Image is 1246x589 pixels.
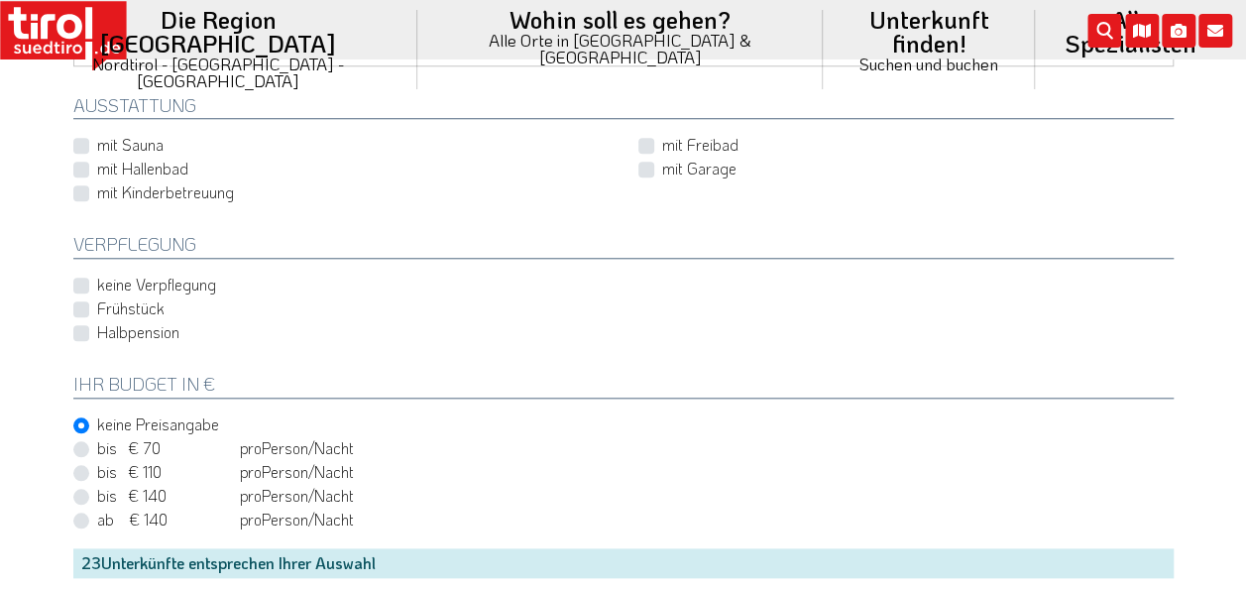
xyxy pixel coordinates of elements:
small: Nordtirol - [GEOGRAPHIC_DATA] - [GEOGRAPHIC_DATA] [44,56,394,89]
label: pro /Nacht [97,461,354,483]
em: Person [262,485,308,506]
span: bis € 110 [97,461,236,483]
label: Frühstück [97,297,165,319]
span: bis € 70 [97,437,236,459]
small: Alle Orte in [GEOGRAPHIC_DATA] & [GEOGRAPHIC_DATA] [441,32,800,65]
span: ab € 140 [97,509,236,530]
span: bis € 140 [97,485,236,507]
label: pro /Nacht [97,485,354,507]
label: keine Preisangabe [97,413,219,435]
h2: Ihr Budget in € [73,375,1174,399]
label: mit Hallenbad [97,158,188,179]
h2: Verpflegung [73,235,1174,259]
em: Person [262,509,308,530]
label: mit Garage [662,158,736,179]
label: mit Freibad [662,134,738,156]
span: 23 [81,552,101,573]
small: Suchen und buchen [847,56,1010,72]
i: Fotogalerie [1162,14,1195,48]
label: keine Verpflegung [97,274,216,295]
label: Halbpension [97,321,179,343]
label: pro /Nacht [97,509,354,530]
i: Karte öffnen [1125,14,1159,48]
label: mit Kinderbetreuung [97,181,234,203]
label: pro /Nacht [97,437,354,459]
div: Unterkünfte entsprechen Ihrer Auswahl [73,548,1174,578]
label: mit Sauna [97,134,164,156]
i: Kontakt [1198,14,1232,48]
em: Person [262,437,308,458]
em: Person [262,461,308,482]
